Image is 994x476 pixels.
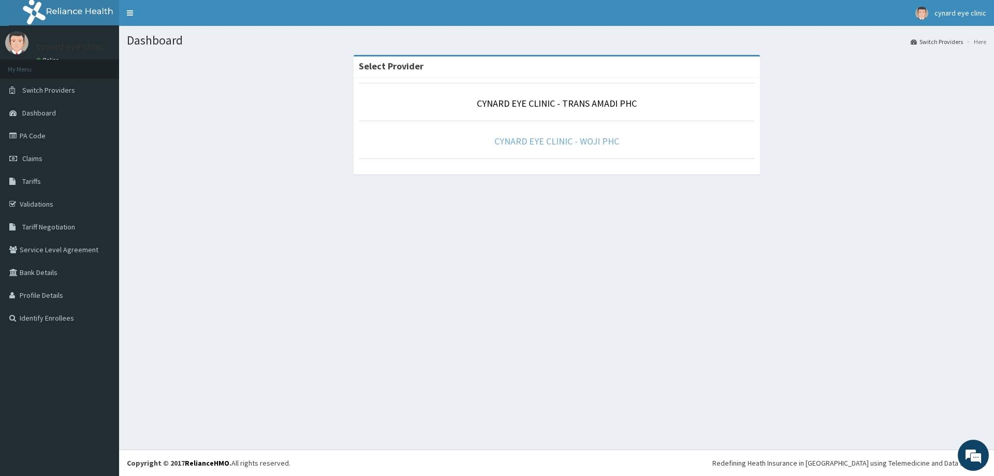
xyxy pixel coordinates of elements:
textarea: Type your message and hit 'Enter' [5,283,197,319]
span: Dashboard [22,108,56,118]
strong: Select Provider [359,60,423,72]
a: CYNARD EYE CLINIC - TRANS AMADI PHC [477,97,637,109]
strong: Copyright © 2017 . [127,458,231,468]
span: Switch Providers [22,85,75,95]
a: CYNARD EYE CLINIC - WOJI PHC [494,135,619,147]
span: Tariffs [22,177,41,186]
div: Chat with us now [54,58,174,71]
span: Claims [22,154,42,163]
img: User Image [915,7,928,20]
span: We're online! [60,131,143,235]
span: Tariff Negotiation [22,222,75,232]
li: Here [964,37,986,46]
footer: All rights reserved. [119,450,994,476]
a: Switch Providers [911,37,963,46]
div: Minimize live chat window [170,5,195,30]
div: Redefining Heath Insurance in [GEOGRAPHIC_DATA] using Telemedicine and Data Science! [712,458,986,468]
h1: Dashboard [127,34,986,47]
a: RelianceHMO [185,458,229,468]
a: Online [36,56,61,64]
span: cynard eye clinic [934,8,986,18]
img: d_794563401_company_1708531726252_794563401 [19,52,42,78]
img: User Image [5,31,28,54]
p: cynard eye clinic [36,42,104,51]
